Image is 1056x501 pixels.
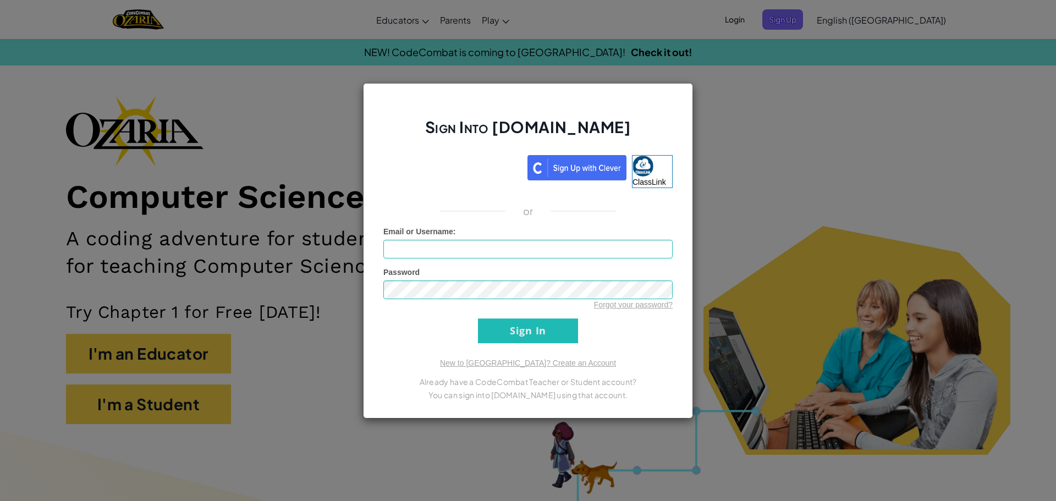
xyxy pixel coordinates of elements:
[383,388,673,401] p: You can sign into [DOMAIN_NAME] using that account.
[383,226,456,237] label: :
[383,375,673,388] p: Already have a CodeCombat Teacher or Student account?
[594,300,673,309] a: Forgot your password?
[632,156,653,177] img: classlink-logo-small.png
[478,318,578,343] input: Sign In
[383,117,673,148] h2: Sign Into [DOMAIN_NAME]
[383,227,453,236] span: Email or Username
[523,205,533,218] p: or
[632,178,666,186] span: ClassLink
[527,155,626,180] img: clever_sso_button@2x.png
[440,359,616,367] a: New to [GEOGRAPHIC_DATA]? Create an Account
[378,154,527,178] iframe: Sign in with Google Button
[383,268,420,277] span: Password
